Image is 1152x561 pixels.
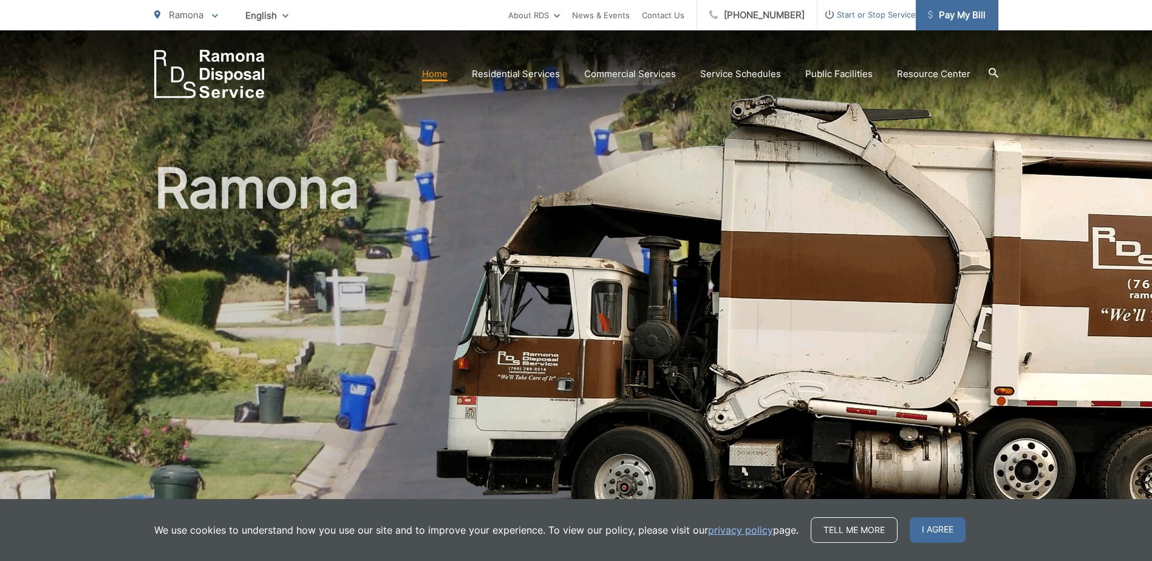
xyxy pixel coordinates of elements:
[236,5,298,26] span: English
[928,8,986,22] span: Pay My Bill
[169,9,203,21] span: Ramona
[910,517,966,543] span: I agree
[897,67,970,81] a: Resource Center
[422,67,448,81] a: Home
[154,158,998,542] h1: Ramona
[154,523,799,537] p: We use cookies to understand how you use our site and to improve your experience. To view our pol...
[584,67,676,81] a: Commercial Services
[508,8,560,22] a: About RDS
[805,67,873,81] a: Public Facilities
[708,523,773,537] a: privacy policy
[572,8,630,22] a: News & Events
[700,67,781,81] a: Service Schedules
[811,517,898,543] a: Tell me more
[154,50,265,98] a: EDCD logo. Return to the homepage.
[642,8,684,22] a: Contact Us
[472,67,560,81] a: Residential Services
